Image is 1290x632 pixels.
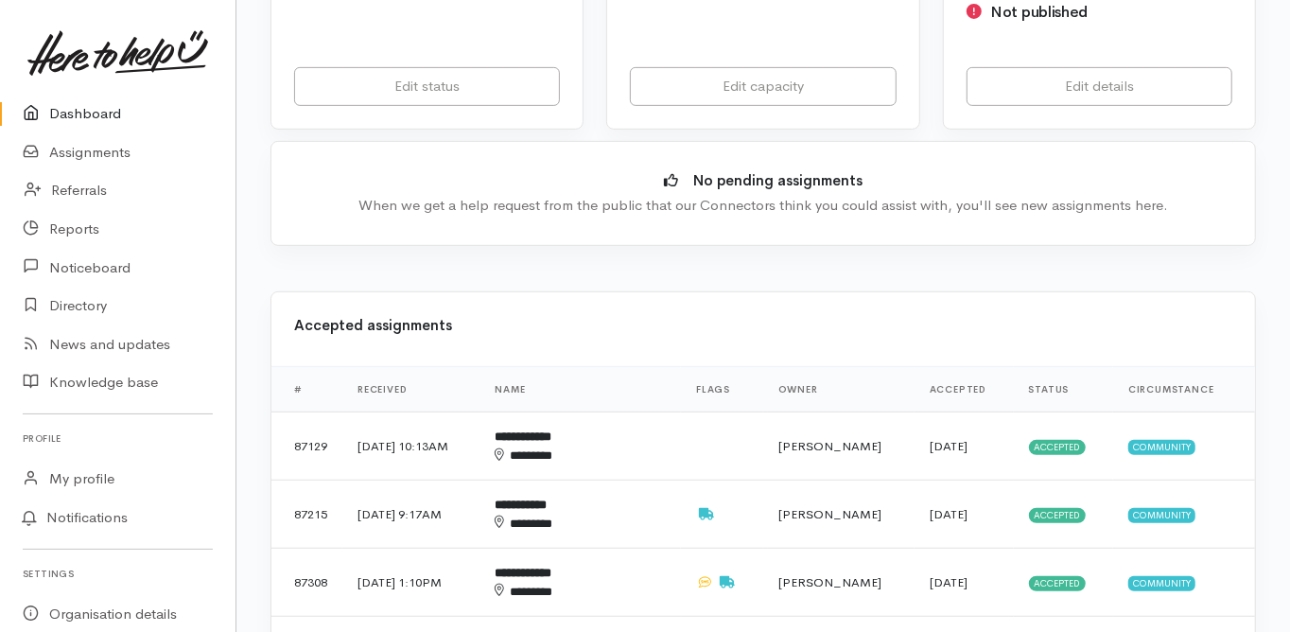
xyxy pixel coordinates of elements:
td: [DATE] 10:13AM [342,413,479,481]
td: [PERSON_NAME] [763,413,915,481]
td: [DATE] 9:17AM [342,481,479,549]
td: 87308 [271,549,342,617]
a: Edit details [967,67,1232,106]
b: Accepted assignments [294,316,452,334]
th: Received [342,367,479,413]
span: Accepted [1029,508,1087,523]
time: [DATE] [930,506,967,522]
th: Owner [763,367,915,413]
span: Community [1128,576,1195,591]
div: When we get a help request from the public that our Connectors think you could assist with, you'l... [300,195,1227,217]
th: Name [479,367,681,413]
th: Circumstance [1113,367,1255,413]
span: Community [1128,508,1195,523]
th: Status [1014,367,1113,413]
td: 87215 [271,481,342,549]
td: [PERSON_NAME] [763,549,915,617]
th: Flags [681,367,763,413]
time: [DATE] [930,438,967,454]
b: No pending assignments [693,171,863,189]
span: Community [1128,440,1195,455]
td: [PERSON_NAME] [763,481,915,549]
span: Accepted [1029,440,1087,455]
th: # [271,367,342,413]
h6: Settings [23,561,213,587]
time: [DATE] [930,574,967,590]
span: Accepted [1029,576,1087,591]
h6: Profile [23,426,213,451]
a: Edit status [294,67,560,106]
a: Edit capacity [630,67,896,106]
span: Not published [990,2,1088,22]
td: [DATE] 1:10PM [342,549,479,617]
td: 87129 [271,413,342,481]
th: Accepted [915,367,1014,413]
